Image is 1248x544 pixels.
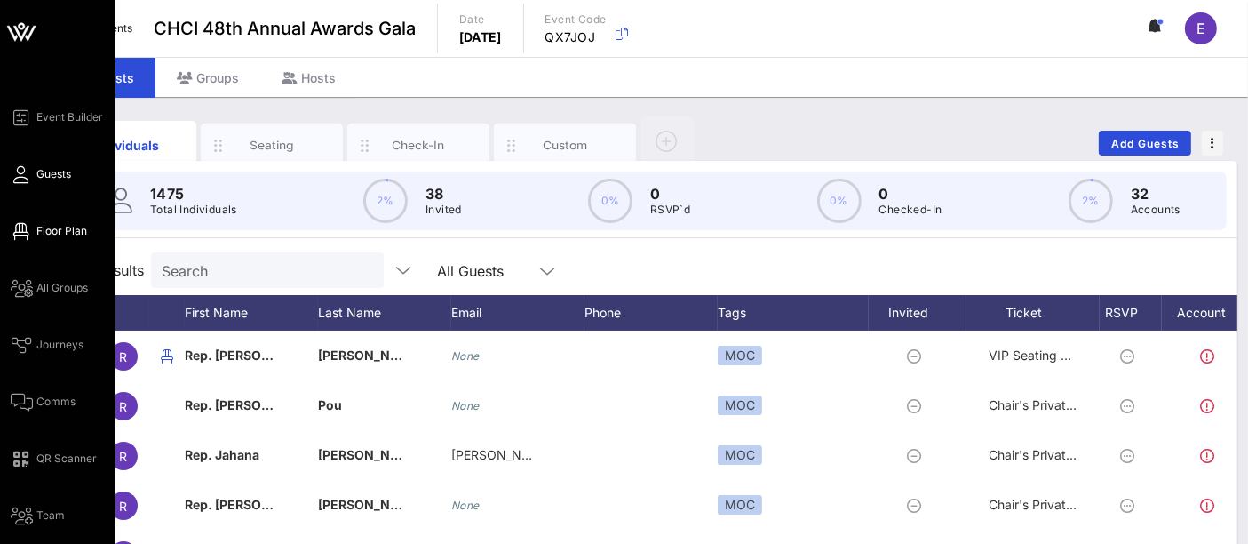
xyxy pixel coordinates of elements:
[989,497,1135,512] span: Chair's Private Reception
[11,334,83,356] a: Journeys
[437,263,504,279] div: All Guests
[36,508,65,524] span: Team
[155,58,260,98] div: Groups
[451,447,767,462] span: [PERSON_NAME][EMAIL_ADDRESS][DOMAIN_NAME]
[11,448,97,469] a: QR Scanner
[154,15,416,42] span: CHCI 48th Annual Awards Gala
[185,295,318,331] div: First Name
[584,295,718,331] div: Phone
[11,277,88,299] a: All Groups
[869,295,966,331] div: Invited
[11,220,87,242] a: Floor Plan
[318,447,423,462] span: [PERSON_NAME]
[718,396,762,415] div: MOC
[11,505,65,526] a: Team
[451,399,480,412] i: None
[379,137,458,154] div: Check-In
[36,223,87,239] span: Floor Plan
[185,397,320,412] span: Rep. [PERSON_NAME]
[36,394,76,410] span: Comms
[36,109,103,125] span: Event Builder
[451,499,480,512] i: None
[36,337,83,353] span: Journeys
[1131,201,1180,219] p: Accounts
[451,349,480,363] i: None
[545,28,607,46] p: QX7JOJ
[120,399,128,414] span: R
[36,166,71,182] span: Guests
[879,183,942,204] p: 0
[120,349,128,364] span: R
[260,58,357,98] div: Hosts
[318,295,451,331] div: Last Name
[36,451,97,467] span: QR Scanner
[1099,131,1191,156] button: Add Guests
[318,397,342,412] span: Pou
[989,447,1135,462] span: Chair's Private Reception
[120,449,128,464] span: R
[966,295,1100,331] div: Ticket
[185,497,320,512] span: Rep. [PERSON_NAME]
[233,137,312,154] div: Seating
[150,183,237,204] p: 1475
[718,495,762,515] div: MOC
[650,183,690,204] p: 0
[11,107,103,128] a: Event Builder
[185,348,320,363] span: Rep. [PERSON_NAME]
[86,136,165,155] div: Individuals
[425,183,462,204] p: 38
[11,391,76,412] a: Comms
[150,201,237,219] p: Total Individuals
[459,11,502,28] p: Date
[459,28,502,46] p: [DATE]
[989,348,1219,363] span: VIP Seating & Chair's Private Reception
[426,252,568,288] div: All Guests
[185,447,259,462] span: Rep. Jahana
[11,164,71,185] a: Guests
[120,499,128,514] span: R
[718,295,869,331] div: Tags
[1185,12,1217,44] div: E
[718,346,762,365] div: MOC
[318,497,423,512] span: [PERSON_NAME]
[425,201,462,219] p: Invited
[545,11,607,28] p: Event Code
[650,201,690,219] p: RSVP`d
[526,137,605,154] div: Custom
[451,295,584,331] div: Email
[36,280,88,296] span: All Groups
[718,445,762,465] div: MOC
[1131,183,1180,204] p: 32
[989,397,1135,412] span: Chair's Private Reception
[1100,295,1162,331] div: RSVP
[879,201,942,219] p: Checked-In
[318,348,423,363] span: [PERSON_NAME]
[1196,20,1205,37] span: E
[1110,137,1180,150] span: Add Guests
